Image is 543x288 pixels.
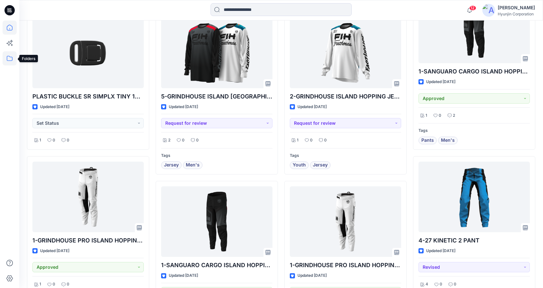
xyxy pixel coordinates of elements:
[426,79,455,85] p: Updated [DATE]
[182,137,185,144] p: 0
[498,12,535,16] div: Hyunjin Corporation
[498,4,535,12] div: [PERSON_NAME]
[418,236,530,245] p: 4-27 KINETIC 2 PANT
[161,92,272,101] p: 5-GRINDHOUSE ISLAND [GEOGRAPHIC_DATA]
[293,161,306,169] span: Youth
[297,272,327,279] p: Updated [DATE]
[290,152,401,159] p: Tags
[196,137,199,144] p: 0
[290,92,401,101] p: 2-GRINDHOUSE ISLAND HOPPING JERSEY YOUTH
[439,112,441,119] p: 0
[39,137,41,144] p: 1
[418,67,530,76] p: 1-SANGUARO CARGO ISLAND HOPPING PANTS - BLACK SUB
[297,104,327,110] p: Updated [DATE]
[290,186,401,257] a: 1-GRINDHOUSE PRO ISLAND HOPPING PANTS YOUTH
[454,281,456,288] p: 0
[161,18,272,88] a: 5-GRINDHOUSE ISLAND HOPPING JERSEY
[32,236,144,245] p: 1-GRINDHOUSE PRO ISLAND HOPPING PANTS YOUTH
[421,137,434,144] span: Pants
[426,248,455,254] p: Updated [DATE]
[40,248,69,254] p: Updated [DATE]
[290,261,401,270] p: 1-GRINDHOUSE PRO ISLAND HOPPING PANTS YOUTH
[32,92,144,101] p: PLASTIC BUCKLE SR SIMPLX TINY 10MM NOAD POMRGD - ONE SIZE (MODEL#9810025703-ITEM#4432659)
[169,104,198,110] p: Updated [DATE]
[161,152,272,159] p: Tags
[290,18,401,88] a: 2-GRINDHOUSE ISLAND HOPPING JERSEY YOUTH
[39,281,41,288] p: 1
[53,137,55,144] p: 0
[313,161,328,169] span: Jersey
[40,104,69,110] p: Updated [DATE]
[469,5,476,11] span: 12
[169,272,198,279] p: Updated [DATE]
[32,162,144,232] a: 1-GRINDHOUSE PRO ISLAND HOPPING PANTS YOUTH
[441,137,455,144] span: Men's
[418,127,530,134] p: Tags
[310,137,313,144] p: 0
[426,112,427,119] p: 1
[186,161,200,169] span: Men's
[482,4,495,17] img: avatar
[418,162,530,232] a: 4-27 KINETIC 2 PANT
[67,137,69,144] p: 0
[440,281,442,288] p: 0
[453,112,455,119] p: 2
[324,137,327,144] p: 0
[161,186,272,257] a: 1-SANGUARO CARGO ISLAND HOPPING PANTS - BLACK SUB
[164,161,179,169] span: Jersey
[161,261,272,270] p: 1-SANGUARO CARGO ISLAND HOPPING PANTS - BLACK SUB
[426,281,428,288] p: 4
[32,18,144,88] a: PLASTIC BUCKLE SR SIMPLX TINY 10MM NOAD POMRGD - ONE SIZE (MODEL#9810025703-ITEM#4432659)
[67,281,69,288] p: 0
[297,137,298,144] p: 1
[168,137,170,144] p: 2
[53,281,55,288] p: 0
